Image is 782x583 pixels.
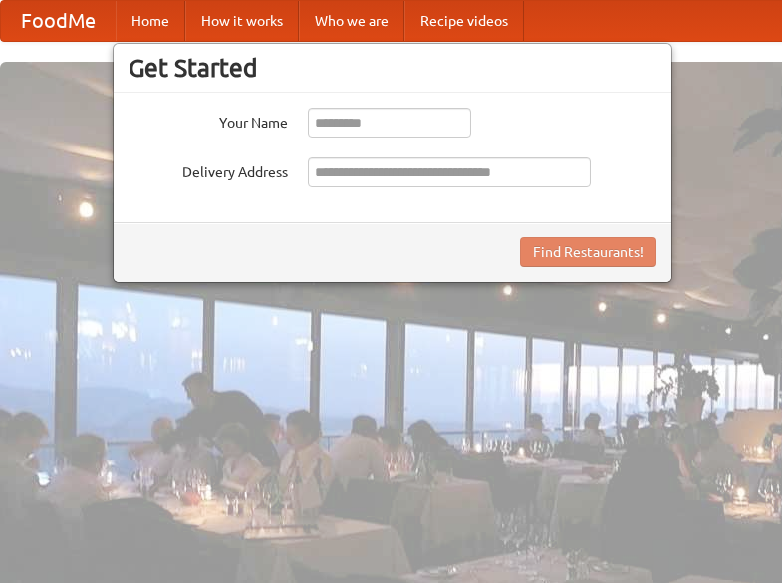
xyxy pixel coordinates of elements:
[299,1,404,41] a: Who we are
[129,53,656,83] h3: Get Started
[1,1,116,41] a: FoodMe
[520,237,656,267] button: Find Restaurants!
[116,1,185,41] a: Home
[129,157,288,182] label: Delivery Address
[129,108,288,133] label: Your Name
[185,1,299,41] a: How it works
[404,1,524,41] a: Recipe videos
